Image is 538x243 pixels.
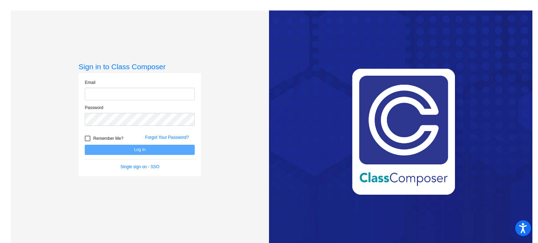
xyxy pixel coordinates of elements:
[85,79,95,86] label: Email
[120,164,159,169] a: Single sign on - SSO
[145,135,189,140] a: Forgot Your Password?
[78,62,201,71] h3: Sign in to Class Composer
[93,134,123,143] span: Remember Me?
[85,105,103,111] label: Password
[85,145,195,155] button: Log In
